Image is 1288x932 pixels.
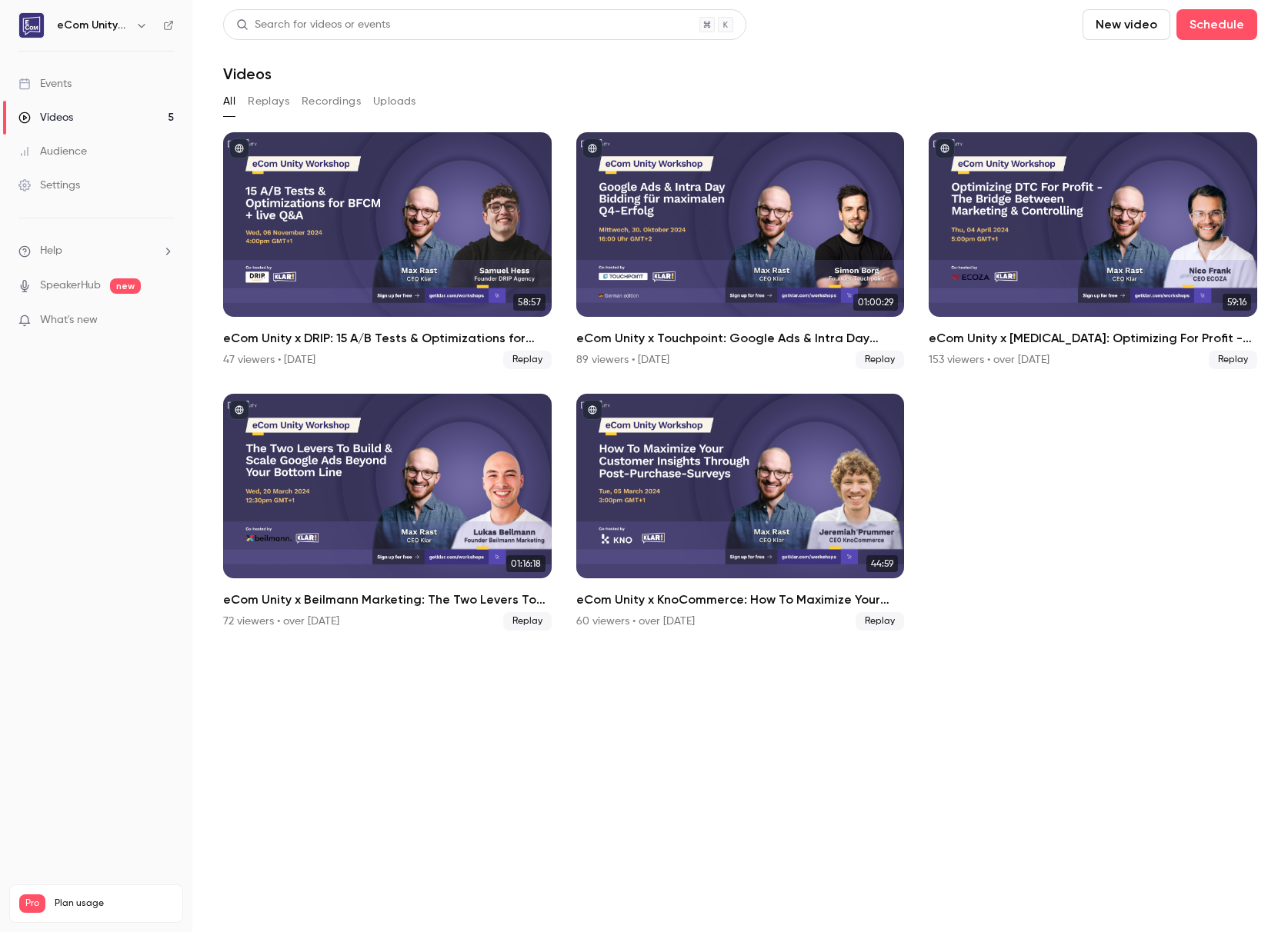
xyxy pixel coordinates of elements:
div: Videos [18,110,73,125]
div: Audience [18,144,87,159]
li: eCom Unity x Touchpoint: Google Ads & Intra Day Bidding für maximalen Q4-Erfolg [576,132,905,369]
h6: eCom Unity Workshops [57,18,129,33]
button: published [935,138,955,158]
span: Replay [856,612,904,631]
button: published [229,138,249,158]
span: Replay [1209,351,1257,369]
span: 44:59 [866,555,898,572]
span: Plan usage [55,897,173,910]
span: 01:16:18 [506,555,546,572]
a: SpeakerHub [40,278,101,294]
span: Replay [503,612,552,631]
div: 72 viewers • over [DATE] [223,614,339,629]
section: Videos [223,9,1257,923]
button: published [582,138,602,158]
button: New video [1083,9,1170,40]
h2: eCom Unity x DRIP: 15 A/B Tests & Optimizations for BFCM with [PERSON_NAME] [223,329,552,348]
div: 47 viewers • [DATE] [223,352,315,368]
span: 58:57 [513,294,546,311]
h2: eCom Unity x [MEDICAL_DATA]: Optimizing For Profit - Building The Bridge Between Marketing & Cont... [929,329,1257,348]
ul: Videos [223,132,1257,631]
div: Events [18,76,72,92]
h2: eCom Unity x KnoCommerce: How To Maximize Your Customer Insights Through Post-Purchase-Surveys [576,591,905,609]
li: help-dropdown-opener [18,243,174,259]
button: Replays [248,89,289,114]
div: 89 viewers • [DATE] [576,352,669,368]
a: 59:16eCom Unity x [MEDICAL_DATA]: Optimizing For Profit - Building The Bridge Between Marketing &... [929,132,1257,369]
a: 01:16:18eCom Unity x Beilmann Marketing: The Two Levers To Build & Scale Google Ads Beyond Your B... [223,394,552,631]
h1: Videos [223,65,272,83]
span: new [110,278,141,294]
button: Uploads [373,89,416,114]
button: published [582,400,602,420]
a: 44:59eCom Unity x KnoCommerce: How To Maximize Your Customer Insights Through Post-Purchase-Surve... [576,394,905,631]
li: eCom Unity x DRIP: 15 A/B Tests & Optimizations for BFCM with Samuel Hess [223,132,552,369]
div: 60 viewers • over [DATE] [576,614,695,629]
span: Replay [856,351,904,369]
li: eCom Unity x KnoCommerce: How To Maximize Your Customer Insights Through Post-Purchase-Surveys [576,394,905,631]
div: Search for videos or events [236,17,390,33]
li: eCom Unity x ECOZA: Optimizing For Profit - Building The Bridge Between Marketing & Controlling [929,132,1257,369]
button: Schedule [1176,9,1257,40]
h2: eCom Unity x Beilmann Marketing: The Two Levers To Build & Scale Google Ads Beyond Your Bottom Line [223,591,552,609]
span: Replay [503,351,552,369]
img: eCom Unity Workshops [19,13,44,38]
a: 58:57eCom Unity x DRIP: 15 A/B Tests & Optimizations for BFCM with [PERSON_NAME]47 viewers • [DAT... [223,132,552,369]
span: Help [40,243,62,259]
div: Settings [18,178,80,193]
span: 59:16 [1223,294,1251,311]
span: What's new [40,312,98,328]
div: 153 viewers • over [DATE] [929,352,1049,368]
span: 01:00:29 [853,294,898,311]
button: published [229,400,249,420]
span: Pro [19,894,45,913]
h2: eCom Unity x Touchpoint: Google Ads & Intra Day Bidding für maximalen Q4-Erfolg [576,329,905,348]
li: eCom Unity x Beilmann Marketing: The Two Levers To Build & Scale Google Ads Beyond Your Bottom Line [223,394,552,631]
a: 01:00:29eCom Unity x Touchpoint: Google Ads & Intra Day Bidding für maximalen Q4-Erfolg89 viewers... [576,132,905,369]
iframe: Noticeable Trigger [155,314,174,328]
button: Recordings [302,89,361,114]
button: All [223,89,235,114]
